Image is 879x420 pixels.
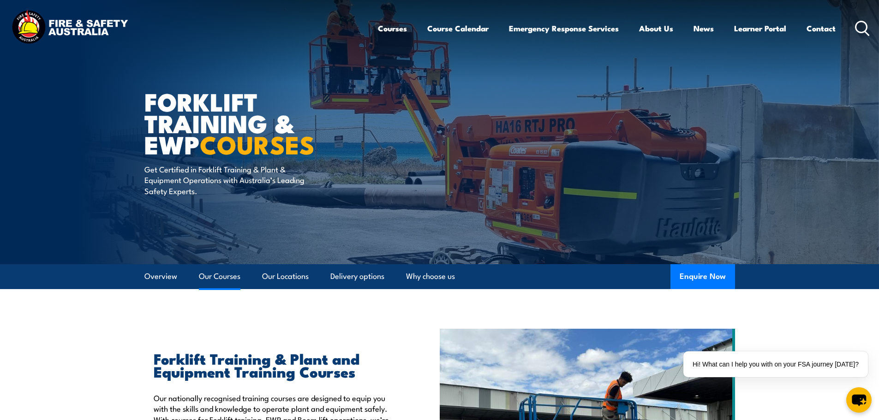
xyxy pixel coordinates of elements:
[154,352,397,378] h2: Forklift Training & Plant and Equipment Training Courses
[670,264,735,289] button: Enquire Now
[144,164,313,196] p: Get Certified in Forklift Training & Plant & Equipment Operations with Australia’s Leading Safety...
[683,351,868,377] div: Hi! What can I help you with on your FSA journey [DATE]?
[406,264,455,289] a: Why choose us
[200,124,315,163] strong: COURSES
[144,90,372,155] h1: Forklift Training & EWP
[144,264,177,289] a: Overview
[199,264,240,289] a: Our Courses
[427,16,489,41] a: Course Calendar
[509,16,619,41] a: Emergency Response Services
[378,16,407,41] a: Courses
[330,264,384,289] a: Delivery options
[846,387,872,413] button: chat-button
[639,16,673,41] a: About Us
[807,16,836,41] a: Contact
[262,264,309,289] a: Our Locations
[734,16,786,41] a: Learner Portal
[694,16,714,41] a: News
